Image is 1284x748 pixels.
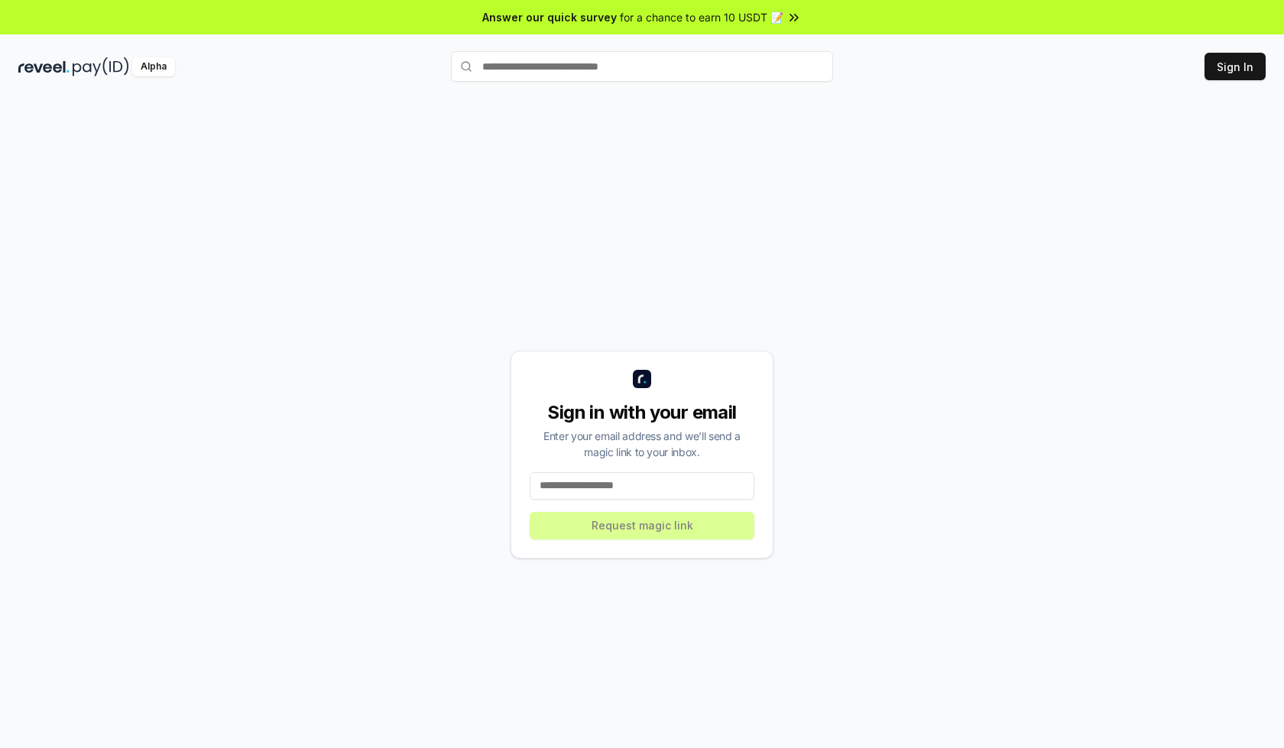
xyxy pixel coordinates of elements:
[620,9,783,25] span: for a chance to earn 10 USDT 📝
[73,57,129,76] img: pay_id
[132,57,175,76] div: Alpha
[482,9,617,25] span: Answer our quick survey
[1205,53,1266,80] button: Sign In
[633,370,651,388] img: logo_small
[530,428,754,460] div: Enter your email address and we’ll send a magic link to your inbox.
[18,57,70,76] img: reveel_dark
[530,400,754,425] div: Sign in with your email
